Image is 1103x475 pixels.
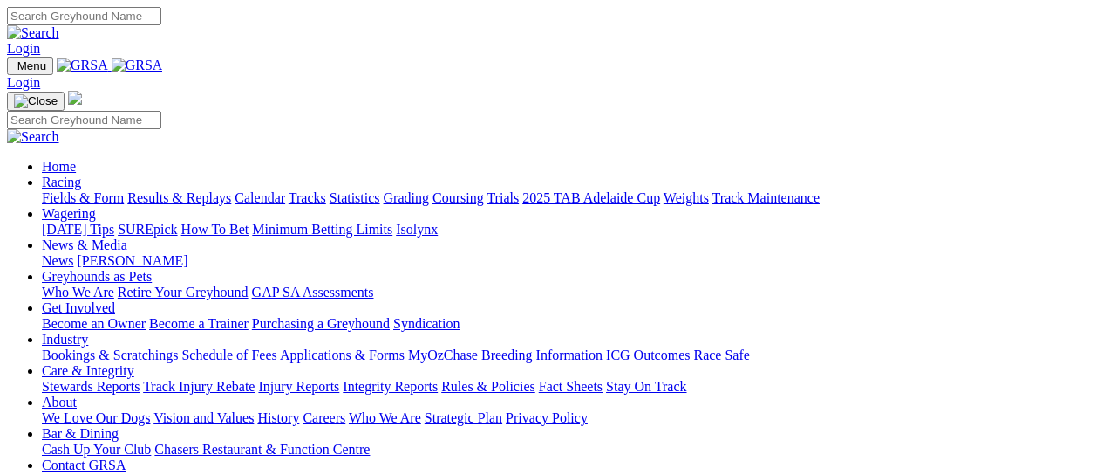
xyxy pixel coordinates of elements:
[42,458,126,472] a: Contact GRSA
[343,379,438,394] a: Integrity Reports
[289,190,326,205] a: Tracks
[181,348,276,362] a: Schedule of Fees
[77,253,187,268] a: [PERSON_NAME]
[384,190,429,205] a: Grading
[42,348,178,362] a: Bookings & Scratchings
[68,91,82,105] img: logo-grsa-white.png
[42,237,127,252] a: News & Media
[154,442,370,457] a: Chasers Restaurant & Function Centre
[149,316,249,331] a: Become a Trainer
[235,190,285,205] a: Calendar
[408,348,478,362] a: MyOzChase
[181,222,249,237] a: How To Bet
[42,190,1096,206] div: Racing
[280,348,405,362] a: Applications & Forms
[252,285,374,299] a: GAP SA Assessments
[7,57,53,75] button: Toggle navigation
[42,285,114,299] a: Who We Are
[330,190,380,205] a: Statistics
[42,222,1096,237] div: Wagering
[664,190,709,205] a: Weights
[42,175,81,189] a: Racing
[396,222,438,237] a: Isolynx
[42,442,1096,458] div: Bar & Dining
[441,379,535,394] a: Rules & Policies
[112,58,163,73] img: GRSA
[42,379,1096,395] div: Care & Integrity
[425,410,502,425] a: Strategic Plan
[42,269,152,284] a: Greyhounds as Pets
[522,190,660,205] a: 2025 TAB Adelaide Cup
[606,348,690,362] a: ICG Outcomes
[42,348,1096,363] div: Industry
[42,253,73,268] a: News
[143,379,255,394] a: Track Injury Rebate
[42,363,134,378] a: Care & Integrity
[42,316,1096,332] div: Get Involved
[17,59,46,72] span: Menu
[7,7,161,25] input: Search
[257,410,299,425] a: History
[42,190,124,205] a: Fields & Form
[506,410,588,425] a: Privacy Policy
[487,190,519,205] a: Trials
[118,222,177,237] a: SUREpick
[7,129,59,145] img: Search
[252,222,392,237] a: Minimum Betting Limits
[393,316,460,331] a: Syndication
[7,75,40,90] a: Login
[432,190,484,205] a: Coursing
[153,410,254,425] a: Vision and Values
[42,410,1096,426] div: About
[42,300,115,315] a: Get Involved
[481,348,603,362] a: Breeding Information
[57,58,108,73] img: GRSA
[42,379,140,394] a: Stewards Reports
[42,206,96,221] a: Wagering
[42,442,151,457] a: Cash Up Your Club
[127,190,231,205] a: Results & Replays
[42,222,114,237] a: [DATE] Tips
[42,285,1096,300] div: Greyhounds as Pets
[7,41,40,56] a: Login
[252,316,390,331] a: Purchasing a Greyhound
[42,332,88,347] a: Industry
[42,159,76,174] a: Home
[118,285,249,299] a: Retire Your Greyhound
[303,410,345,425] a: Careers
[42,253,1096,269] div: News & Media
[42,410,150,425] a: We Love Our Dogs
[7,92,65,111] button: Toggle navigation
[14,94,58,108] img: Close
[42,395,77,410] a: About
[693,348,749,362] a: Race Safe
[712,190,820,205] a: Track Maintenance
[258,379,339,394] a: Injury Reports
[606,379,686,394] a: Stay On Track
[539,379,603,394] a: Fact Sheets
[42,426,119,441] a: Bar & Dining
[7,25,59,41] img: Search
[349,410,421,425] a: Who We Are
[7,111,161,129] input: Search
[42,316,146,331] a: Become an Owner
